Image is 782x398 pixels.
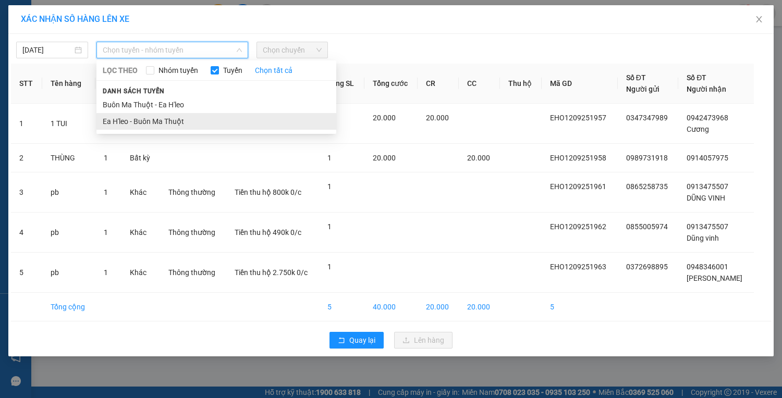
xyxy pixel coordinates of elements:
td: 40.000 [364,293,418,321]
td: Thông thường [160,172,226,213]
span: Danh sách tuyến [96,86,171,96]
span: 20.000 [467,154,490,162]
td: pb [42,253,95,293]
span: EHO1209251963 [550,263,606,271]
span: Cương [687,125,709,133]
span: 0948346001 [687,263,728,271]
span: 1 [327,263,332,271]
span: EHO1209251958 [550,154,606,162]
span: XÁC NHẬN SỐ HÀNG LÊN XE [21,14,129,24]
span: close [755,15,763,23]
div: Eahleo [9,9,82,21]
td: Bất kỳ [121,144,160,172]
span: Tiền thu hộ 800k 0/c [235,188,301,196]
span: Tiền thu hộ 490k 0/c [235,228,301,237]
th: SL [95,64,121,104]
span: 1 [104,268,108,277]
th: Tên hàng [42,64,95,104]
span: EHO1209251957 [550,114,606,122]
span: 1 [327,182,332,191]
div: Tên hàng: thùng ( : 1 ) [9,73,162,86]
span: 20.000 [373,154,396,162]
td: 20.000 [459,293,500,321]
span: SL [100,72,114,87]
td: THÙNG [42,144,95,172]
div: 0903387475 [89,34,162,48]
span: EHO1209251962 [550,222,606,231]
span: Số ĐT [687,73,706,82]
td: 1 [11,104,42,144]
span: Nhận: [89,10,114,21]
span: 0914057975 [687,154,728,162]
span: down [236,47,242,53]
td: 2 [11,144,42,172]
span: Quay lại [349,334,375,346]
span: 1 [327,222,332,231]
td: Thông thường [160,213,226,253]
th: Tổng SL [319,64,364,104]
th: Tổng cước [364,64,418,104]
span: 0372698895 [626,263,668,271]
td: pb [42,213,95,253]
th: STT [11,64,42,104]
span: 1 [104,228,108,237]
td: 5 [542,293,617,321]
div: chu tinh [9,21,82,34]
span: Người nhận [687,85,726,93]
span: EHO1209251961 [550,182,606,191]
li: Ea H'leo - Buôn Ma Thuột [96,113,336,130]
span: Số ĐT [626,73,646,82]
button: rollbackQuay lại [329,332,384,349]
td: Tổng cộng [42,293,95,321]
span: 1 [327,154,332,162]
span: Chọn tuyến - nhóm tuyến [103,42,242,58]
button: uploadLên hàng [394,332,453,349]
td: Khác [121,213,160,253]
a: Chọn tất cả [255,65,292,76]
span: 0913475507 [687,222,728,231]
span: Chọn chuyến [263,42,322,58]
span: 1 [104,154,108,162]
span: rollback [338,337,345,345]
span: [PERSON_NAME] [687,274,742,282]
td: 5 [11,253,42,293]
td: 4 [11,213,42,253]
span: 0942473968 [687,114,728,122]
td: 5 [319,293,364,321]
td: pb [42,172,95,213]
td: 1 TUI [42,104,95,144]
th: Mã GD [542,64,617,104]
span: 0855005974 [626,222,668,231]
span: 20.000 [426,114,449,122]
th: Thu hộ [500,64,542,104]
td: Khác [121,253,160,293]
th: CC [459,64,500,104]
span: Dũng vinh [687,234,719,242]
td: 20.000 [418,293,459,321]
span: LỌC THEO [103,65,138,76]
span: Người gửi [626,85,659,93]
td: Thông thường [160,253,226,293]
li: Buôn Ma Thuột - Ea H'leo [96,96,336,113]
span: DŨNG VINH [687,194,725,202]
div: 0982421137 [9,34,82,48]
th: CR [418,64,459,104]
span: Tuyến [219,65,247,76]
span: Nhóm tuyến [154,65,202,76]
div: BMT [89,9,162,21]
td: Khác [121,172,160,213]
div: NAM [89,21,162,34]
td: 3 [11,172,42,213]
button: Close [744,5,774,34]
span: 0347347989 [626,114,668,122]
span: 1 [104,188,108,196]
span: Tiền thu hộ 2.750k 0/c [235,268,308,277]
span: 20.000 [373,114,396,122]
input: 13/09/2025 [22,44,72,56]
span: Gửi: [9,10,25,21]
div: 30.000 [8,55,83,67]
span: 0989731918 [626,154,668,162]
span: CR : [8,56,24,67]
span: 0913475507 [687,182,728,191]
span: 0865258735 [626,182,668,191]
